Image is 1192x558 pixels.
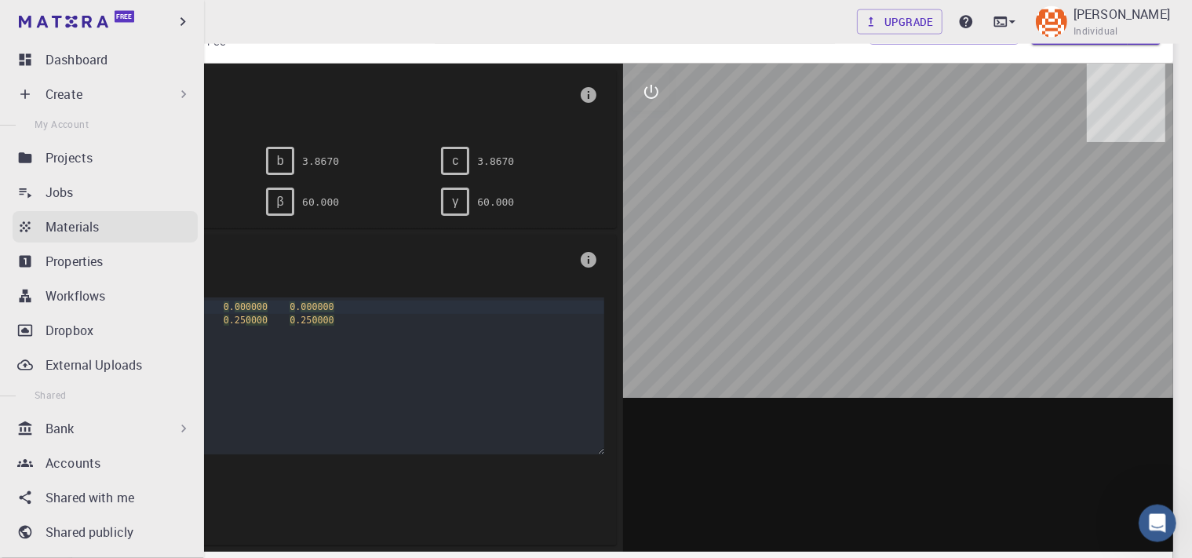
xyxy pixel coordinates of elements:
span: 000000 [301,301,334,312]
a: Dashboard [13,44,198,75]
span: FCC [91,108,573,122]
a: Projects [13,142,198,173]
div: Create [13,78,198,110]
p: Materials [46,217,99,236]
span: Individual [1074,24,1118,39]
a: Upgrade [857,9,942,35]
span: c [452,154,458,168]
p: [PERSON_NAME] [1074,5,1170,24]
a: Shared with me [13,482,198,513]
span: β [277,195,284,209]
p: Projects [46,148,93,167]
img: logo [19,16,108,28]
span: My Account [35,118,89,130]
img: Mariyam Falk [1036,6,1067,38]
p: Bank [46,419,75,438]
span: 0000 [312,315,334,326]
span: . [229,301,235,312]
p: Create [46,85,82,104]
span: 000000 [235,301,268,312]
iframe: Intercom live chat [1139,505,1176,542]
span: Support [31,11,88,25]
pre: 60.000 [477,188,514,216]
span: 0 [290,315,295,326]
span: . [295,301,301,312]
a: Dropbox [13,315,198,346]
span: 0 [290,301,295,312]
a: Properties [13,246,198,277]
p: Dropbox [46,321,93,340]
p: Dashboard [46,50,108,69]
button: info [573,79,604,111]
p: Accounts [46,454,100,472]
span: 0 [224,315,229,326]
p: Shared publicly [46,523,133,542]
span: b [277,154,284,168]
span: Lattice [91,82,573,108]
span: γ [452,195,458,209]
span: 0 [224,301,229,312]
a: Materials [13,211,198,243]
span: Shared [35,388,66,401]
p: Workflows [46,286,105,305]
span: .25 [295,315,312,326]
button: info [573,244,604,275]
pre: 3.8670 [477,148,514,175]
a: Shared publicly [13,516,198,548]
p: External Uploads [46,356,142,374]
p: Properties [46,252,104,271]
a: Workflows [13,280,198,312]
a: Accounts [13,447,198,479]
a: Jobs [13,177,198,208]
span: 0000 [246,315,268,326]
pre: 3.8670 [302,148,339,175]
span: Basis [91,247,573,272]
p: Shared with me [46,488,134,507]
span: .25 [229,315,246,326]
div: Bank [13,413,198,444]
pre: 60.000 [302,188,339,216]
p: Jobs [46,183,74,202]
a: External Uploads [13,349,198,381]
